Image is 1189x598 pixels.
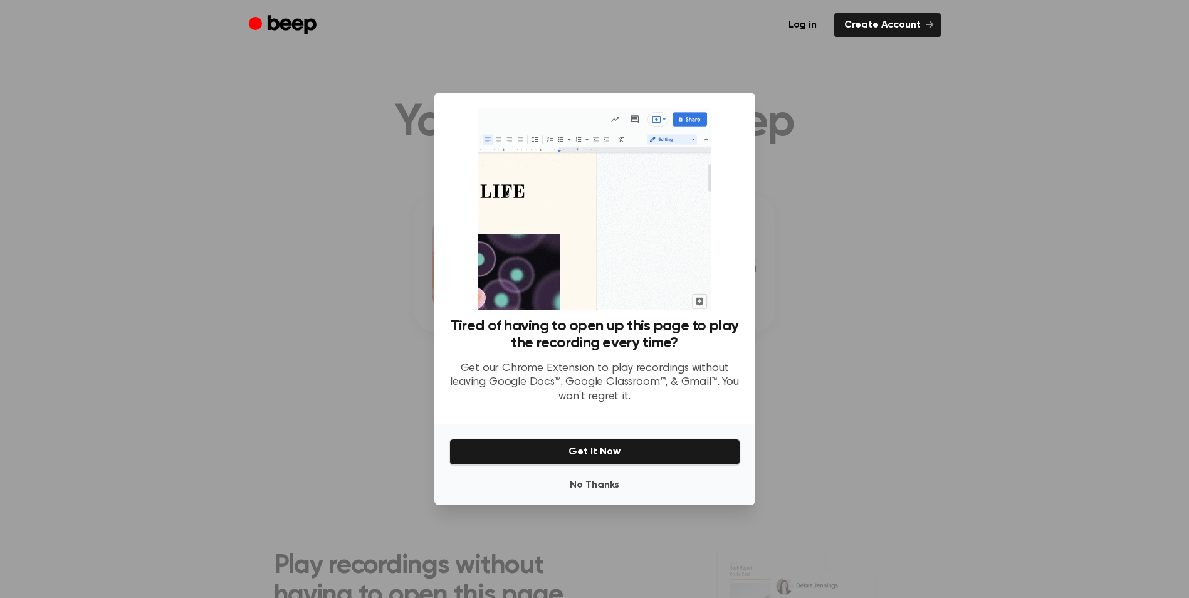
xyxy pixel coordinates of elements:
a: Beep [249,13,320,38]
a: Log in [778,13,827,37]
button: Get It Now [449,439,740,465]
img: Beep extension in action [478,108,711,310]
p: Get our Chrome Extension to play recordings without leaving Google Docs™, Google Classroom™, & Gm... [449,362,740,404]
a: Create Account [834,13,941,37]
h3: Tired of having to open up this page to play the recording every time? [449,318,740,352]
button: No Thanks [449,473,740,498]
